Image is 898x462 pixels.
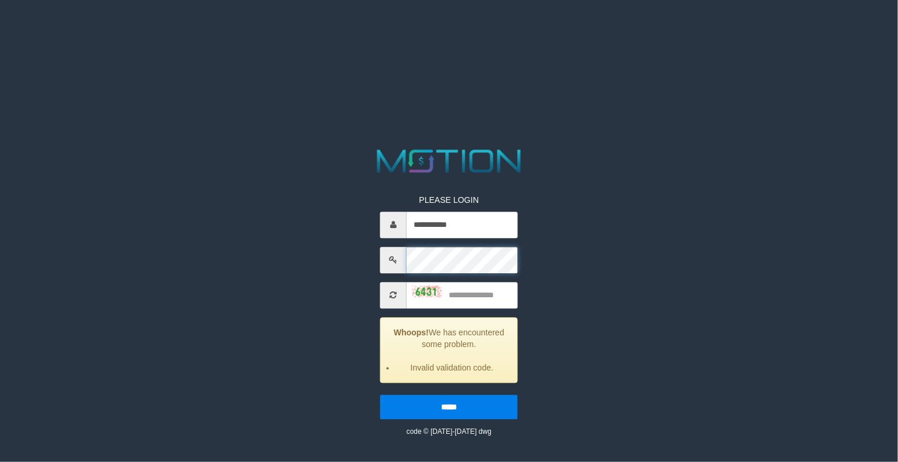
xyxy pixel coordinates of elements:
[395,362,508,373] li: Invalid validation code.
[394,328,429,337] strong: Whoops!
[380,194,518,206] p: PLEASE LOGIN
[380,317,518,383] div: We has encountered some problem.
[412,286,442,298] img: captcha
[407,427,491,436] small: code © [DATE]-[DATE] dwg
[370,145,527,176] img: MOTION_logo.png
